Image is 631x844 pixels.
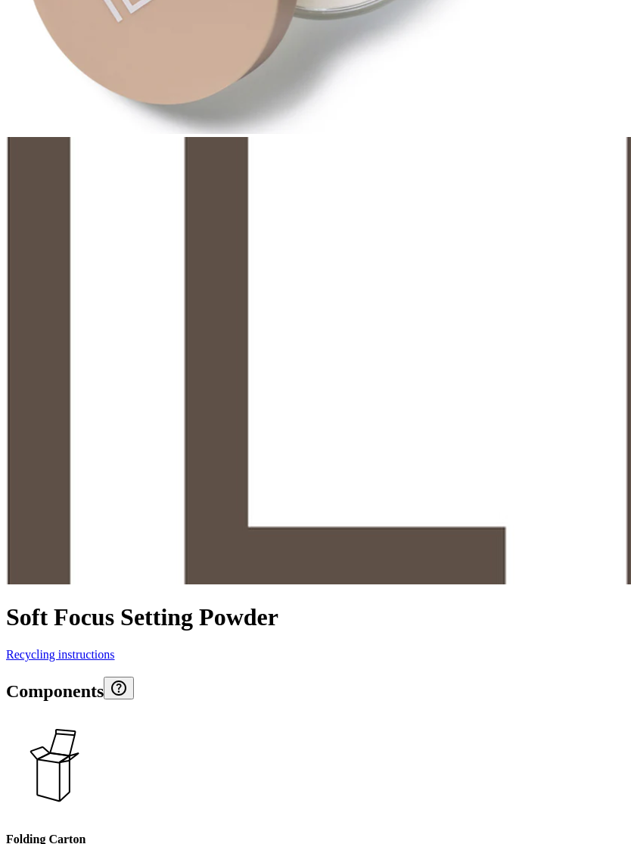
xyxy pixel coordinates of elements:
[104,677,134,699] button: help_outline
[6,717,103,814] img: component icon
[6,648,115,661] a: Recycling instructions
[6,677,625,702] h2: Components
[6,603,625,631] h1: Soft Focus Setting Powder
